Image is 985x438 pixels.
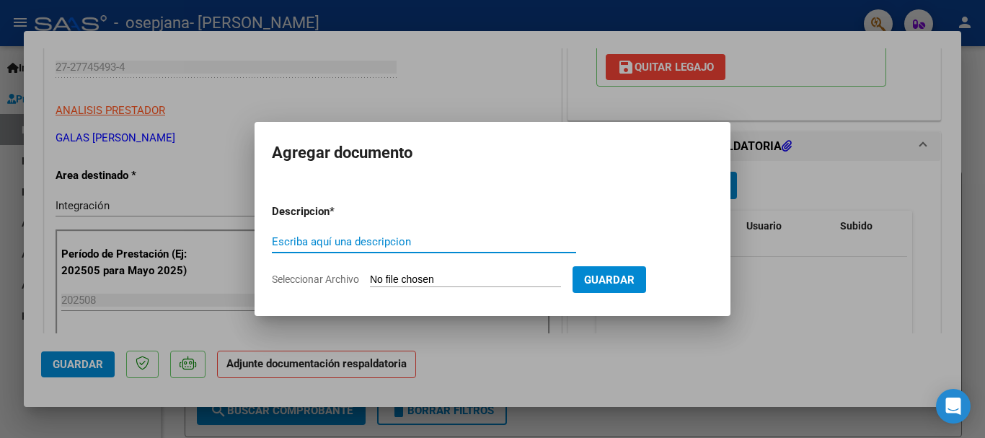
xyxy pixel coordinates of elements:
p: Descripcion [272,203,405,220]
h2: Agregar documento [272,139,713,167]
div: Open Intercom Messenger [936,389,971,424]
span: Seleccionar Archivo [272,273,359,285]
span: Guardar [584,273,635,286]
button: Guardar [573,266,646,293]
